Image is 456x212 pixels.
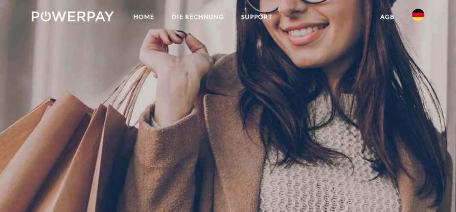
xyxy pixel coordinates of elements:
img: de [412,9,424,21]
a: agb [372,8,403,26]
img: logo-powerpay-white.svg [32,11,114,22]
iframe: Schaltfläche zum Öffnen des Messaging-Fensters [415,171,448,204]
a: DIE RECHNUNG [163,8,233,26]
a: SUPPORT [233,8,281,26]
a: Home [125,8,163,26]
